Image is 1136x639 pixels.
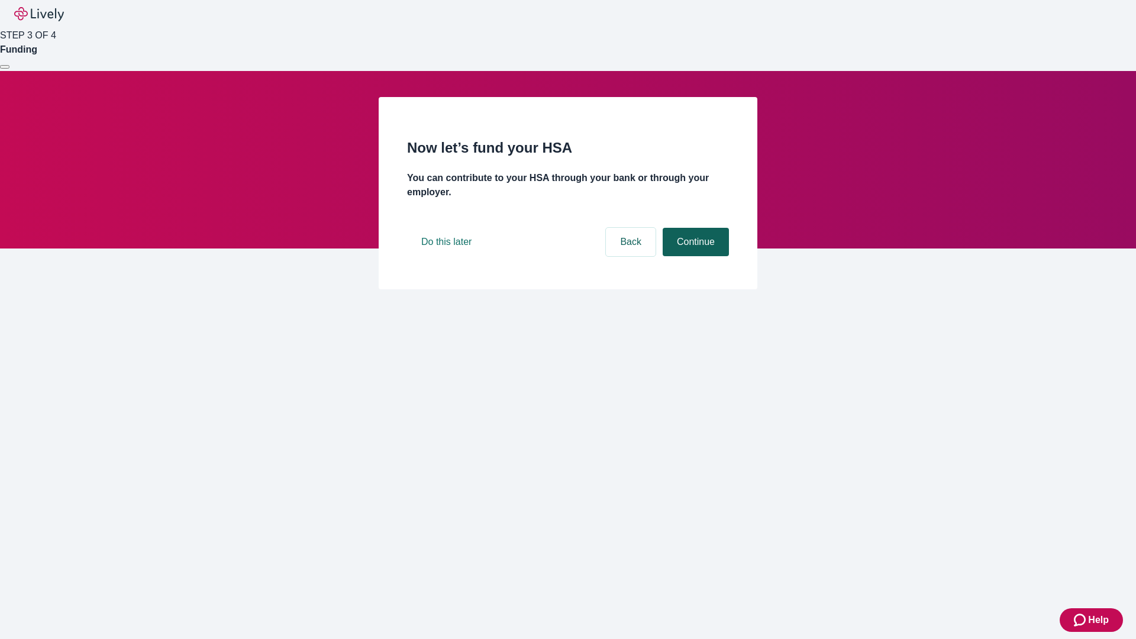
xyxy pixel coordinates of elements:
button: Do this later [407,228,486,256]
button: Back [606,228,656,256]
svg: Zendesk support icon [1074,613,1088,627]
span: Help [1088,613,1109,627]
button: Zendesk support iconHelp [1060,608,1123,632]
button: Continue [663,228,729,256]
img: Lively [14,7,64,21]
h2: Now let’s fund your HSA [407,137,729,159]
h4: You can contribute to your HSA through your bank or through your employer. [407,171,729,199]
